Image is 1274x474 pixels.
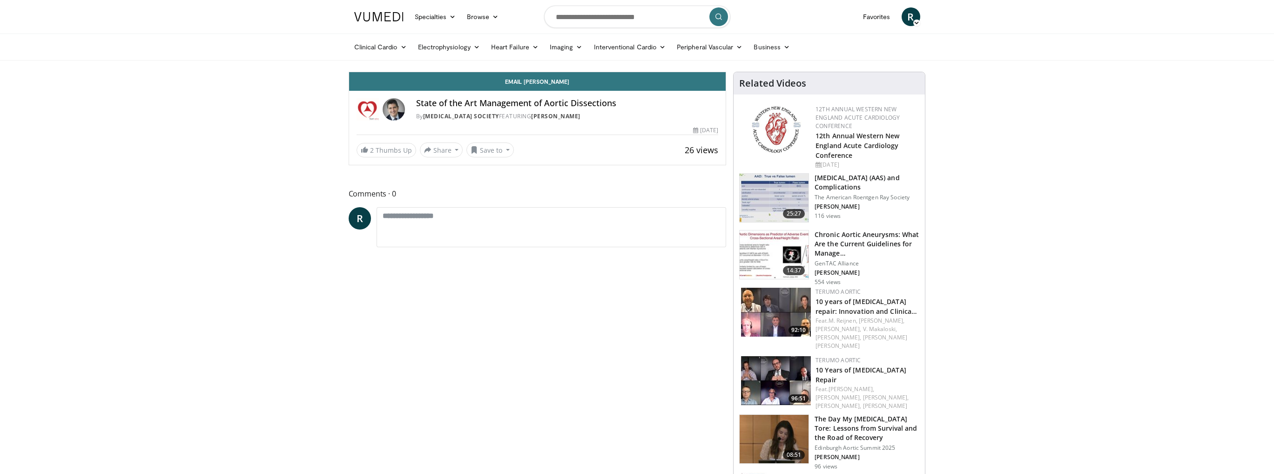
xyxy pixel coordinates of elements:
h3: Chronic Aortic Aneurysms: What Are the Current Guidelines for Manage… [815,230,919,258]
a: Terumo Aortic [816,288,861,296]
span: 08:51 [783,450,805,460]
a: [PERSON_NAME], [816,393,861,401]
a: 10 Years of [MEDICAL_DATA] Repair [816,366,906,384]
h4: State of the Art Management of Aortic Dissections [416,98,719,108]
a: [PERSON_NAME], [829,385,874,393]
a: V. Makaloski, [863,325,897,333]
a: 92:10 [741,288,811,337]
img: Avatar [383,98,405,121]
input: Search topics, interventions [544,6,730,28]
a: 96:51 [741,356,811,405]
p: 554 views [815,278,841,286]
span: 25:27 [783,209,805,218]
h3: The Day My [MEDICAL_DATA] Tore: Lessons from Survival and the Road of Recovery [815,414,919,442]
img: 0954f259-7907-4053-a817-32a96463ecc8.png.150x105_q85_autocrop_double_scale_upscale_version-0.2.png [750,105,802,154]
a: 14:37 Chronic Aortic Aneurysms: What Are the Current Guidelines for Manage… GenTAC Alliance [PERS... [739,230,919,286]
a: [PERSON_NAME] [863,402,907,410]
a: Email [PERSON_NAME] [349,72,726,91]
a: 12th Annual Western New England Acute Cardiology Conference [816,131,899,160]
img: bec577cb-9d8e-4971-b889-002fce88eee8.150x105_q85_crop-smart_upscale.jpg [741,288,811,337]
a: R [902,7,920,26]
a: Specialties [409,7,462,26]
a: 12th Annual Western New England Acute Cardiology Conference [816,105,900,130]
div: [DATE] [693,126,718,135]
p: Edinburgh Aortic Summit 2025 [815,444,919,452]
a: [PERSON_NAME], [816,402,861,410]
div: [DATE] [816,161,917,169]
a: Favorites [857,7,896,26]
a: [PERSON_NAME], [816,325,861,333]
span: 14:37 [783,266,805,275]
a: [PERSON_NAME], [816,333,861,341]
a: [PERSON_NAME], [859,317,904,325]
img: VuMedi Logo [354,12,404,21]
p: 96 views [815,463,837,470]
p: [PERSON_NAME] [815,269,919,277]
a: Terumo Aortic [816,356,861,364]
p: The American Roentgen Ray Society [815,194,919,201]
p: GenTAC Alliance [815,260,919,267]
a: 10 years of [MEDICAL_DATA] repair: Innovation and Clinica… [816,297,917,316]
a: [MEDICAL_DATA] Society [423,112,499,120]
a: [PERSON_NAME] [531,112,580,120]
p: 116 views [815,212,841,220]
a: Imaging [544,38,588,56]
button: Save to [466,142,514,157]
a: Clinical Cardio [349,38,412,56]
p: [PERSON_NAME] [815,454,919,461]
div: Feat. [816,385,917,410]
div: By FEATURING [416,112,719,121]
img: bfefd552-0d32-4b68-8672-c1d0a59dd0f6.150x105_q85_crop-smart_upscale.jpg [740,415,809,463]
a: R [349,207,371,230]
a: 2 Thumbs Up [357,143,416,157]
a: 25:27 [MEDICAL_DATA] (AAS) and Complications The American Roentgen Ray Society [PERSON_NAME] 116 ... [739,173,919,223]
h4: Related Videos [739,78,806,89]
span: Comments 0 [349,188,727,200]
a: M. Reijnen, [829,317,857,325]
a: [PERSON_NAME], [863,393,909,401]
a: Interventional Cardio [588,38,672,56]
h3: [MEDICAL_DATA] (AAS) and Complications [815,173,919,192]
a: Business [748,38,795,56]
a: 08:51 The Day My [MEDICAL_DATA] Tore: Lessons from Survival and the Road of Recovery Edinburgh Ao... [739,414,919,470]
a: Electrophysiology [412,38,485,56]
img: 6ccc95e5-92fb-4556-ac88-59144b238c7c.150x105_q85_crop-smart_upscale.jpg [740,174,809,222]
img: Heart Valve Society [357,98,379,121]
span: 2 [370,146,374,155]
a: [PERSON_NAME] [PERSON_NAME] [816,333,907,350]
a: Peripheral Vascular [671,38,748,56]
a: Browse [461,7,504,26]
span: 92:10 [789,326,809,334]
button: Share [420,142,463,157]
div: Feat. [816,317,917,350]
span: 96:51 [789,394,809,403]
span: 26 views [685,144,718,156]
p: [PERSON_NAME] [815,203,919,210]
a: Heart Failure [485,38,544,56]
img: 2c4468e2-298d-4c12-b84e-c79871de092d.150x105_q85_crop-smart_upscale.jpg [740,230,809,279]
img: dec76fb2-56e2-4452-8769-f57b8dff3c9b.150x105_q85_crop-smart_upscale.jpg [741,356,811,405]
